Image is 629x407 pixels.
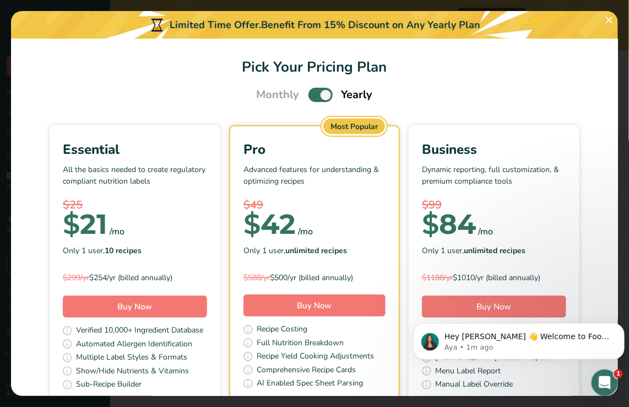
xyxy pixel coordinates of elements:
span: Only 1 user, [63,245,142,256]
div: Business [422,140,566,159]
div: Essential [63,140,207,159]
span: Full Nutrition Breakdown [257,337,344,351]
span: $ [63,207,80,241]
div: 21 [63,213,107,235]
span: Multiple Label Styles & Formats [76,351,187,365]
span: Show/Hide Nutrients & Vitamins [76,365,189,379]
div: /mo [478,225,493,238]
b: 10 recipes [105,245,142,256]
button: Buy Now [422,296,566,318]
div: Most Popular [323,119,385,134]
div: Limited Time Offer. [11,11,618,39]
div: 42 [243,213,296,235]
span: $ [243,207,261,241]
span: Recipe Yield Cooking Adjustments [257,350,374,364]
div: $500/yr (billed annually) [243,272,386,283]
div: $99 [422,197,566,213]
div: /mo [110,225,124,238]
p: All the basics needed to create regulatory compliant nutrition labels [63,164,207,197]
span: Only 1 user, [243,245,347,256]
div: $1010/yr (billed annually) [422,272,566,283]
p: Advanced features for understanding & optimizing recipes [243,164,386,197]
div: Pro [243,140,386,159]
span: Sub-Recipe Builder [76,378,142,392]
span: $588/yr [243,272,270,283]
span: Buy Now [297,300,332,311]
span: Manual Label Override [435,378,513,392]
span: Comprehensive Recipe Cards [257,364,356,378]
span: $1188/yr [422,272,453,283]
button: Buy Now [243,294,386,317]
div: $49 [243,197,386,213]
b: unlimited recipes [285,245,347,256]
h1: Pick Your Pricing Plan [24,56,605,78]
span: Recipe Costing [257,323,307,337]
span: Automated Allergen Identification [76,338,192,352]
span: Monthly [257,87,300,103]
b: unlimited recipes [464,245,525,256]
p: Dynamic reporting, full customization, & premium compliance tools [422,164,566,197]
span: Verified 10,000+ Ingredient Database [76,324,203,338]
span: Only 1 user, [422,245,525,256]
div: /mo [298,225,313,238]
iframe: Intercom notifications message [409,300,629,377]
span: $ [422,207,439,241]
div: $254/yr (billed annually) [63,272,207,283]
span: 1 [614,369,623,378]
iframe: Intercom live chat [592,369,618,396]
span: AI Enabled Spec Sheet Parsing [257,377,363,391]
button: Buy Now [63,296,207,318]
span: Buy Now [118,301,153,312]
div: 84 [422,213,476,235]
span: Yearly [341,87,373,103]
div: Benefit From 15% Discount on Any Yearly Plan [261,18,480,33]
div: $25 [63,197,207,213]
span: $299/yr [63,272,89,283]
